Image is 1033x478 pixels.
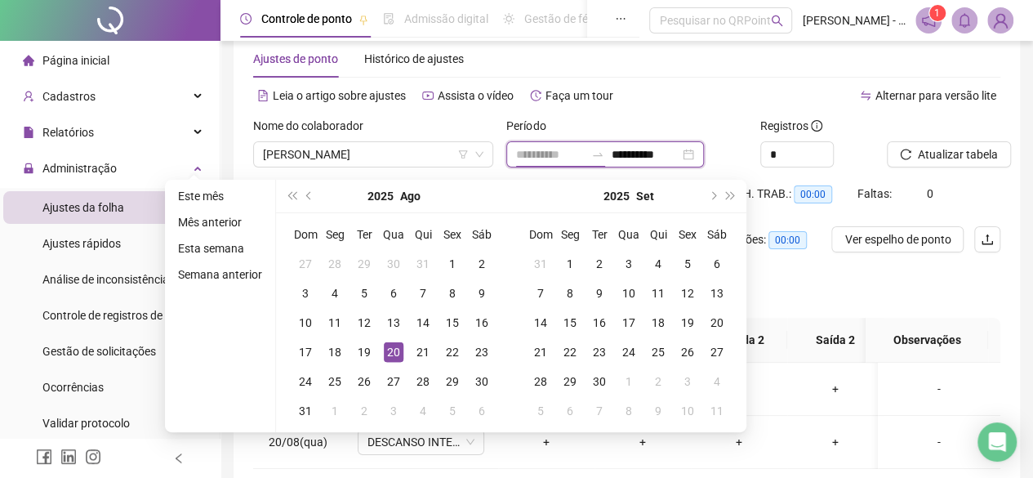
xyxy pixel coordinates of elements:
span: 0 [927,187,933,200]
div: 23 [590,342,609,362]
span: Assista o vídeo [438,89,514,102]
button: year panel [603,180,630,212]
td: 2025-07-29 [350,249,379,279]
td: 2025-10-05 [526,396,555,426]
td: 2025-09-17 [614,308,643,337]
div: + [511,433,581,451]
th: Saída 2 [787,318,884,363]
td: 2025-08-03 [291,279,320,308]
div: 23 [472,342,492,362]
button: next-year [703,180,721,212]
span: down [474,150,484,159]
div: 3 [678,372,697,391]
td: 2025-10-09 [643,396,673,426]
div: 21 [531,342,550,362]
span: Controle de registros de ponto [42,309,195,322]
div: 31 [531,254,550,274]
div: 31 [413,254,433,274]
td: 2025-08-12 [350,308,379,337]
td: 2025-09-19 [673,308,702,337]
span: file [23,127,34,138]
div: + [800,380,870,398]
th: Qua [379,220,408,249]
span: Alternar para versão lite [875,89,996,102]
td: 2025-09-25 [643,337,673,367]
div: 26 [678,342,697,362]
div: 17 [296,342,315,362]
span: 00:00 [768,231,807,249]
td: 2025-09-12 [673,279,702,308]
th: Ter [350,220,379,249]
div: - [891,380,987,398]
span: Relatórios [42,126,94,139]
td: 2025-09-30 [585,367,614,396]
td: 2025-10-06 [555,396,585,426]
span: Gestão de solicitações [42,345,156,358]
th: Dom [526,220,555,249]
td: 2025-09-07 [526,279,555,308]
div: 2 [472,254,492,274]
td: 2025-08-31 [291,396,320,426]
span: home [23,55,34,66]
td: 2025-08-22 [438,337,467,367]
td: 2025-09-11 [643,279,673,308]
div: 9 [590,284,609,303]
span: search [771,15,783,27]
div: 27 [707,342,727,362]
td: 2025-09-27 [702,337,732,367]
button: month panel [636,180,654,212]
span: left [173,453,185,464]
div: 11 [707,401,727,421]
div: 22 [560,342,580,362]
label: Nome do colaborador [253,117,374,135]
span: to [591,148,604,161]
div: 4 [325,284,345,303]
button: Ver espelho de ponto [831,226,964,252]
td: 2025-08-01 [438,249,467,279]
span: [PERSON_NAME] - AUTO POSTO NIVEA [802,11,905,29]
sup: 1 [929,5,946,21]
span: Ajustes de ponto [253,52,338,65]
td: 2025-09-10 [614,279,643,308]
div: 11 [325,313,345,333]
th: Sáb [467,220,496,249]
td: 2025-08-31 [526,249,555,279]
div: 13 [384,313,403,333]
span: file-done [383,13,394,25]
div: 18 [648,313,668,333]
span: clock-circle [240,13,252,25]
div: 6 [384,284,403,303]
td: 2025-09-14 [526,308,555,337]
td: 2025-09-15 [555,308,585,337]
td: 2025-09-05 [673,249,702,279]
span: Validar protocolo [42,417,130,430]
th: Qua [614,220,643,249]
span: file-text [257,90,269,101]
td: 2025-08-18 [320,337,350,367]
div: 25 [648,342,668,362]
span: Registros [760,117,822,135]
li: Semana anterior [171,265,269,284]
div: 30 [472,372,492,391]
td: 2025-08-24 [291,367,320,396]
div: 7 [413,284,433,303]
th: Sex [673,220,702,249]
div: 28 [413,372,433,391]
span: swap-right [591,148,604,161]
td: 2025-08-14 [408,308,438,337]
div: 16 [472,313,492,333]
th: Sáb [702,220,732,249]
div: 15 [560,313,580,333]
img: 9523 [988,8,1013,33]
th: Qui [408,220,438,249]
span: linkedin [60,449,77,465]
span: Observações [879,331,975,349]
td: 2025-07-28 [320,249,350,279]
td: 2025-09-01 [555,249,585,279]
td: 2025-08-29 [438,367,467,396]
div: 5 [678,254,697,274]
td: 2025-07-30 [379,249,408,279]
button: super-next-year [722,180,740,212]
div: + [704,433,774,451]
td: 2025-10-10 [673,396,702,426]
